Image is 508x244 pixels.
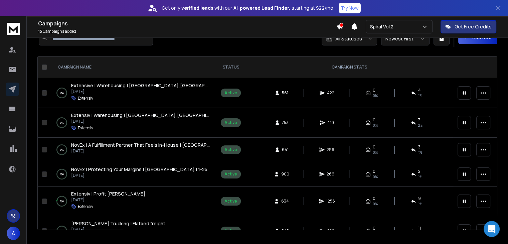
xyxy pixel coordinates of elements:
[38,28,42,34] span: 15
[281,199,289,204] span: 634
[327,228,334,234] span: 922
[224,90,237,96] div: Active
[370,23,396,30] p: Spiral Vol.2
[217,56,245,78] th: STATUS
[373,174,378,179] span: 0%
[71,191,145,197] a: Extensiv | Profit [PERSON_NAME]
[50,138,217,162] td: 0%NovEx | A Fulfillment Partner That Feels In-House | [GEOGRAPHIC_DATA] | 25-150[DATE]
[418,93,422,98] span: 1 %
[71,166,207,172] span: NovEx | Protecting Your Margins | [GEOGRAPHIC_DATA] | 1-25
[327,90,334,96] span: 422
[71,220,165,227] a: [PERSON_NAME] Trucking | Flatbed freight
[71,197,145,203] p: [DATE]
[71,119,210,124] p: [DATE]
[418,196,421,201] span: 9
[71,220,165,227] span: [PERSON_NAME] Trucking | Flatbed freight
[373,169,375,174] span: 0
[282,228,289,234] span: 545
[373,123,378,128] span: 0%
[60,146,64,153] p: 0 %
[458,31,497,44] button: Add New
[233,5,290,11] strong: AI-powered Lead Finder,
[50,108,217,138] td: 0%Extensiv | Warehousing | [GEOGRAPHIC_DATA],[GEOGRAPHIC_DATA] | 10-100[DATE]Extensiv
[50,56,217,78] th: CAMPAIGN NAME
[78,125,93,131] p: Extensiv
[373,226,375,231] span: 0
[224,199,237,204] div: Active
[441,20,496,33] button: Get Free Credits
[373,93,378,98] span: 0%
[224,147,237,152] div: Active
[373,117,375,123] span: 0
[245,56,454,78] th: CAMPAIGN STATS
[181,5,213,11] strong: verified leads
[162,5,333,11] p: Get only with our starting at $22/mo
[50,162,217,187] td: 0%NovEx | Protecting Your Margins | [GEOGRAPHIC_DATA] | 1-25[DATE]
[60,228,63,234] p: 1 %
[38,19,336,27] h1: Campaigns
[71,227,165,232] p: [DATE]
[327,120,334,125] span: 410
[71,89,210,94] p: [DATE]
[50,187,217,216] td: 6%Extensiv | Profit [PERSON_NAME][DATE]Extensiv
[7,227,20,240] button: A
[373,201,378,207] span: 0%
[418,169,420,174] span: 2
[455,23,492,30] p: Get Free Credits
[71,82,252,89] span: Extensive | Warehousing | [GEOGRAPHIC_DATA],[GEOGRAPHIC_DATA] | 100-200
[282,120,289,125] span: 753
[60,198,64,205] p: 6 %
[341,5,359,11] p: Try Now
[418,117,420,123] span: 7
[60,119,64,126] p: 0 %
[71,112,245,118] span: Extensiv | Warehousing | [GEOGRAPHIC_DATA],[GEOGRAPHIC_DATA] | 10-100
[373,88,375,93] span: 0
[373,150,378,155] span: 0%
[224,120,237,125] div: Active
[381,32,430,45] button: Newest First
[71,148,210,154] p: [DATE]
[484,221,500,237] div: Open Intercom Messenger
[71,112,210,119] a: Extensiv | Warehousing | [GEOGRAPHIC_DATA],[GEOGRAPHIC_DATA] | 10-100
[78,204,93,209] p: Extensiv
[373,144,375,150] span: 0
[71,142,210,148] a: NovEx | A Fulfillment Partner That Feels In-House | [GEOGRAPHIC_DATA] | 25-150
[373,196,375,201] span: 0
[326,199,335,204] span: 1258
[339,3,361,13] button: Try Now
[418,88,421,93] span: 4
[38,29,336,34] p: Campaigns added
[71,82,210,89] a: Extensive | Warehousing | [GEOGRAPHIC_DATA],[GEOGRAPHIC_DATA] | 100-200
[78,96,93,101] p: Extensiv
[418,123,422,128] span: 2 %
[418,150,422,155] span: 1 %
[418,226,421,231] span: 11
[71,166,207,173] a: NovEx | Protecting Your Margins | [GEOGRAPHIC_DATA] | 1-25
[224,228,237,234] div: Active
[50,78,217,108] td: 0%Extensive | Warehousing | [GEOGRAPHIC_DATA],[GEOGRAPHIC_DATA] | 100-200[DATE]Extensiv
[282,147,289,152] span: 641
[60,90,64,96] p: 0 %
[224,171,237,177] div: Active
[335,35,362,42] p: All Statuses
[71,173,207,178] p: [DATE]
[282,90,289,96] span: 561
[327,147,334,152] span: 286
[418,174,422,179] span: 1 %
[7,23,20,35] img: logo
[281,171,289,177] span: 900
[418,201,422,207] span: 1 %
[60,171,64,177] p: 0 %
[71,142,250,148] span: NovEx | A Fulfillment Partner That Feels In-House | [GEOGRAPHIC_DATA] | 25-150
[327,171,334,177] span: 266
[418,144,420,150] span: 3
